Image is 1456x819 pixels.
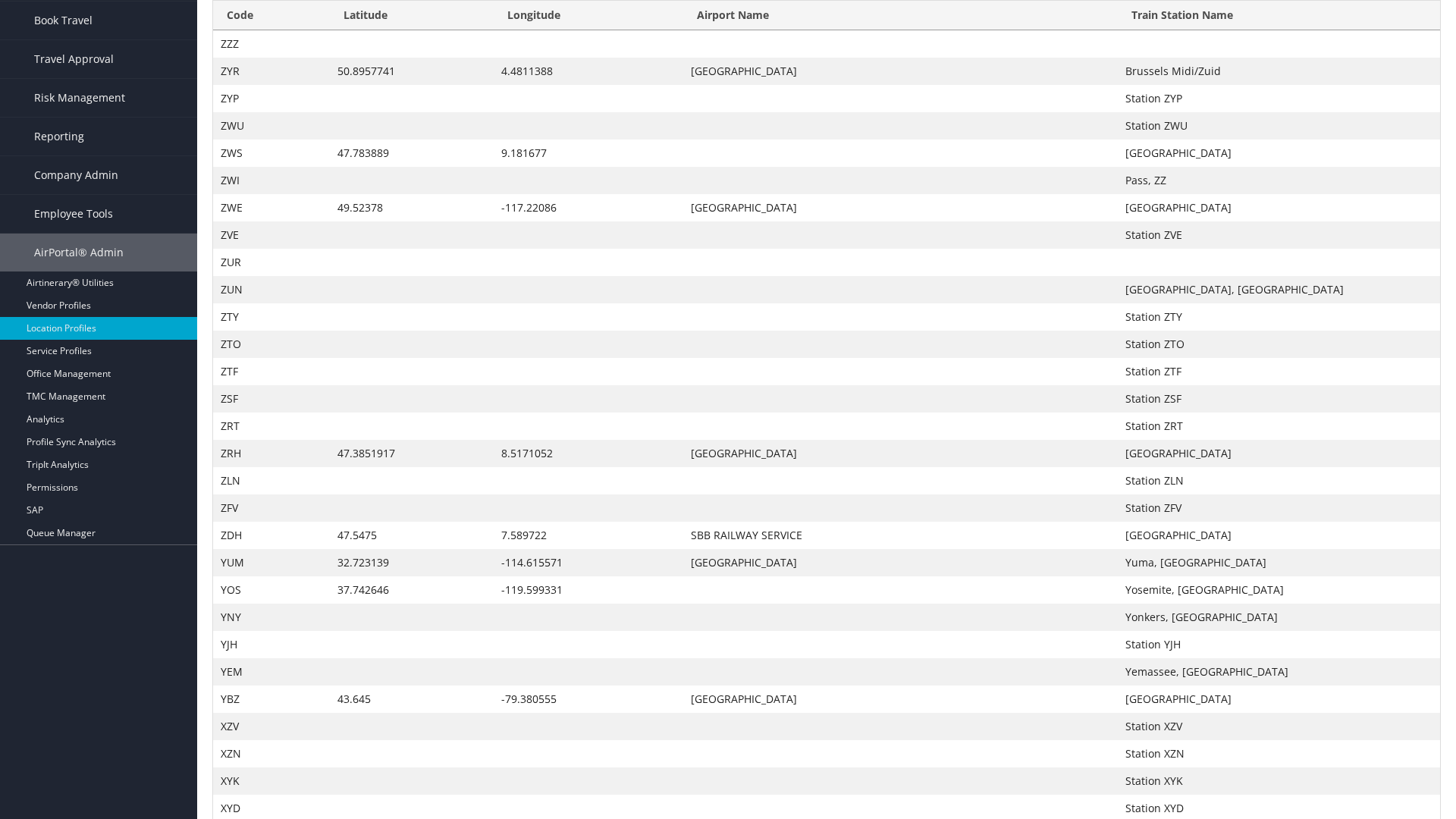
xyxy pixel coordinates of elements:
td: Yonkers, [GEOGRAPHIC_DATA] [1118,604,1440,631]
td: -119.599331 [494,576,683,604]
td: Brussels Midi/Zuid [1118,58,1440,85]
td: [GEOGRAPHIC_DATA] [683,549,1117,576]
td: Station ZTY [1118,303,1440,331]
td: 49.52378 [330,194,494,221]
td: Station ZYP [1118,85,1440,112]
td: Station XYK [1118,767,1440,795]
td: ZFV [213,494,330,522]
td: ZLN [213,467,330,494]
th: Code: activate to sort column ascending [213,1,330,30]
td: 4.4811388 [494,58,683,85]
td: ZWS [213,140,330,167]
td: 43.645 [330,686,494,713]
td: ZUN [213,276,330,303]
td: 7.589722 [494,522,683,549]
td: Pass, ZZ [1118,167,1440,194]
span: AirPortal® Admin [34,234,124,271]
td: Station ZSF [1118,385,1440,413]
td: Station ZTO [1118,331,1440,358]
td: XYK [213,767,330,795]
th: Airport Name: activate to sort column ascending [683,1,1117,30]
td: ZYR [213,58,330,85]
td: Station ZRT [1118,413,1440,440]
td: 8.5171052 [494,440,683,467]
td: [GEOGRAPHIC_DATA] [683,686,1117,713]
td: ZRT [213,413,330,440]
th: Latitude: activate to sort column ascending [330,1,494,30]
td: YOS [213,576,330,604]
td: XZN [213,740,330,767]
td: Station YJH [1118,631,1440,658]
td: 9.181677 [494,140,683,167]
td: Station ZLN [1118,467,1440,494]
td: Station XZV [1118,713,1440,740]
td: ZVE [213,221,330,249]
td: ZTY [213,303,330,331]
td: -114.615571 [494,549,683,576]
span: Risk Management [34,79,125,117]
td: [GEOGRAPHIC_DATA] [1118,194,1440,221]
td: ZTO [213,331,330,358]
td: 32.723139 [330,549,494,576]
span: Book Travel [34,2,93,39]
td: [GEOGRAPHIC_DATA] [1118,140,1440,167]
td: [GEOGRAPHIC_DATA] [683,58,1117,85]
td: 47.783889 [330,140,494,167]
td: YBZ [213,686,330,713]
td: YEM [213,658,330,686]
td: -79.380555 [494,686,683,713]
td: ZUR [213,249,330,276]
td: Yosemite, [GEOGRAPHIC_DATA] [1118,576,1440,604]
td: [GEOGRAPHIC_DATA] [683,194,1117,221]
span: Reporting [34,118,84,155]
td: SBB RAILWAY SERVICE [683,522,1117,549]
td: ZWU [213,112,330,140]
td: XZV [213,713,330,740]
th: Train Station Name: activate to sort column ascending [1118,1,1440,30]
td: YUM [213,549,330,576]
td: ZWE [213,194,330,221]
td: Station XZN [1118,740,1440,767]
td: [GEOGRAPHIC_DATA] [683,440,1117,467]
td: ZDH [213,522,330,549]
td: ZWI [213,167,330,194]
span: Company Admin [34,156,118,194]
td: ZRH [213,440,330,467]
td: [GEOGRAPHIC_DATA] [1118,686,1440,713]
td: 47.3851917 [330,440,494,467]
td: -117.22086 [494,194,683,221]
span: Employee Tools [34,195,113,233]
td: Yuma, [GEOGRAPHIC_DATA] [1118,549,1440,576]
td: YNY [213,604,330,631]
td: Yemassee, [GEOGRAPHIC_DATA] [1118,658,1440,686]
td: [GEOGRAPHIC_DATA] [1118,522,1440,549]
span: Travel Approval [34,40,114,78]
td: Station ZFV [1118,494,1440,522]
td: 37.742646 [330,576,494,604]
td: 47.5475 [330,522,494,549]
td: 50.8957741 [330,58,494,85]
td: ZTF [213,358,330,385]
td: [GEOGRAPHIC_DATA] [1118,440,1440,467]
td: Station ZWU [1118,112,1440,140]
td: ZZZ [213,30,330,58]
td: ZSF [213,385,330,413]
td: Station ZTF [1118,358,1440,385]
td: YJH [213,631,330,658]
td: [GEOGRAPHIC_DATA], [GEOGRAPHIC_DATA] [1118,276,1440,303]
th: Longitude: activate to sort column ascending [494,1,683,30]
td: ZYP [213,85,330,112]
td: Station ZVE [1118,221,1440,249]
